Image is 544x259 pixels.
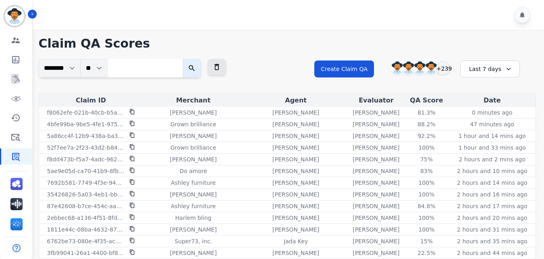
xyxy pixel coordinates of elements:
div: 100% [408,179,444,187]
div: Claim ID [41,96,141,105]
p: [PERSON_NAME] [170,109,217,117]
p: 5a86cc4f-12b9-438a-ba32-d8ebf206d604 [47,132,125,140]
p: 2 hours and 20 mins ago [457,214,527,222]
p: [PERSON_NAME] [353,226,399,234]
p: [PERSON_NAME] [272,179,319,187]
div: 100% [408,214,444,222]
p: 35426826-5a03-4eb1-bb14-92cfc559c246 [47,190,125,198]
button: Create Claim QA [314,61,374,77]
p: Do amore [179,167,207,175]
p: 3fb99041-26a1-4400-bf8e-50bd1af74c8d [47,249,125,257]
p: 5ae9e05d-ca70-41b9-8fb4-c0f8756aec25 [47,167,125,175]
p: f8062efe-021b-40cb-b5a5-e8b6da1358fe [47,109,125,117]
p: [PERSON_NAME] [353,167,399,175]
div: Last 7 days [460,61,520,77]
p: Harlem bling [175,214,212,222]
p: [PERSON_NAME] [353,179,399,187]
p: [PERSON_NAME] [353,155,399,163]
p: [PERSON_NAME] [272,249,319,257]
p: Super73, inc. [174,237,212,245]
p: Jada Key [284,237,308,245]
p: [PERSON_NAME] [272,167,319,175]
p: [PERSON_NAME] [353,237,399,245]
div: 100% [408,190,444,198]
p: [PERSON_NAME] [272,155,319,163]
div: 100% [408,226,444,234]
p: 6762be73-080e-4f35-ac70-077a947c1cc2 [47,237,125,245]
p: 1 hour and 14 mins ago [459,132,526,140]
div: 84.8% [408,202,444,210]
p: [PERSON_NAME] [353,120,399,128]
p: 2 hours and 14 mins ago [457,179,527,187]
p: 0 minutes ago [472,109,513,117]
div: 15% [408,237,444,245]
p: 1 hour and 33 mins ago [459,144,526,152]
img: Bordered avatar [5,6,24,26]
div: Date [451,96,534,105]
p: 87e42608-b7ce-454c-aa0e-a42a47e4bea8 [47,202,125,210]
p: [PERSON_NAME] [272,120,319,128]
div: 100% [408,144,444,152]
p: [PERSON_NAME] [353,190,399,198]
p: 52f7ee7a-2f23-43d2-b849-1d6e394de4de [47,144,125,152]
p: 47 minutes ago [470,120,514,128]
div: 75% [408,155,444,163]
p: Ashley furniture [171,179,216,187]
p: [PERSON_NAME] [272,144,319,152]
div: Merchant [145,96,242,105]
div: +239 [436,61,450,75]
div: QA Score [406,96,447,105]
div: 22.5% [408,249,444,257]
p: [PERSON_NAME] [353,132,399,140]
p: [PERSON_NAME] [272,190,319,198]
p: [PERSON_NAME] [353,214,399,222]
h1: Claim QA Scores [39,36,536,51]
div: Evaluator [349,96,403,105]
p: 2 hours and 16 mins ago [457,190,527,198]
p: f8dd473b-f5a7-4adc-9627-6444630fc274 [47,155,125,163]
p: [PERSON_NAME] [170,249,217,257]
div: 92.2% [408,132,444,140]
p: 2 hours and 44 mins ago [457,249,527,257]
p: [PERSON_NAME] [170,155,217,163]
p: 2 hours and 2 mins ago [459,155,526,163]
p: [PERSON_NAME] [353,202,399,210]
div: 81.3% [408,109,444,117]
div: 83% [408,167,444,175]
p: [PERSON_NAME] [170,190,217,198]
p: [PERSON_NAME] [272,109,319,117]
p: [PERSON_NAME] [170,132,217,140]
p: [PERSON_NAME] [353,109,399,117]
div: Agent [245,96,346,105]
p: Ashley furniture [171,202,216,210]
p: 2 hours and 31 mins ago [457,226,527,234]
p: [PERSON_NAME] [272,202,319,210]
p: 4bfe99ba-9be5-4fe1-975f-337ac48601c1 [47,120,125,128]
p: [PERSON_NAME] [272,214,319,222]
p: Grown brilliance [170,144,216,152]
p: 2 hours and 35 mins ago [457,237,527,245]
p: [PERSON_NAME] [170,226,217,234]
p: 2ebbec68-a136-4f51-8fd5-11bac9459650 [47,214,125,222]
p: 2 hours and 17 mins ago [457,202,527,210]
p: 7692b581-7749-4f3e-94d0-cb23e942061d [47,179,125,187]
p: [PERSON_NAME] [272,132,319,140]
p: [PERSON_NAME] [272,226,319,234]
p: [PERSON_NAME] [353,144,399,152]
p: Grown brilliance [170,120,216,128]
p: 2 hours and 10 mins ago [457,167,527,175]
div: 88.2% [408,120,444,128]
p: [PERSON_NAME] [353,249,399,257]
p: 1811e44c-08ba-4632-87a4-edc38be56ea8 [47,226,125,234]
